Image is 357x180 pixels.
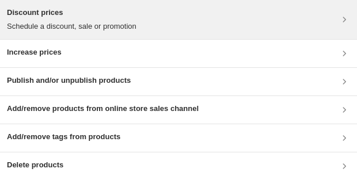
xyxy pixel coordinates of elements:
[7,7,136,18] h3: Discount prices
[7,159,63,171] h3: Delete products
[7,131,120,143] h3: Add/remove tags from products
[7,21,136,32] p: Schedule a discount, sale or promotion
[7,47,62,58] h3: Increase prices
[7,75,131,86] h3: Publish and/or unpublish products
[7,103,199,114] h3: Add/remove products from online store sales channel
